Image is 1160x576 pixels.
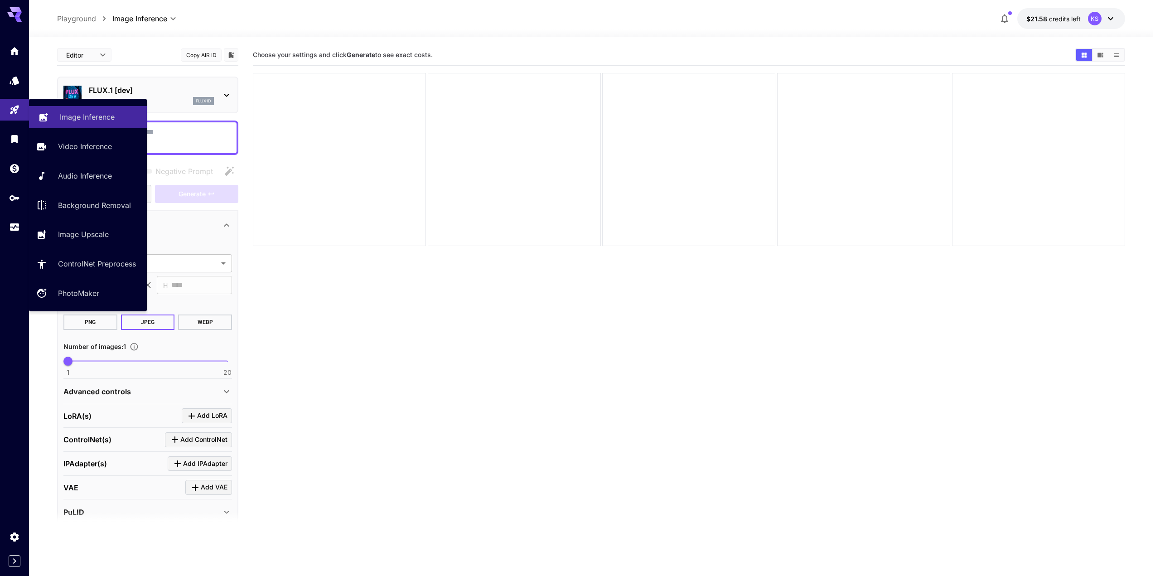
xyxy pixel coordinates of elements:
button: Add to library [227,49,235,60]
a: Image Upscale [29,223,147,246]
p: ControlNet Preprocess [58,258,136,269]
div: KS [1088,12,1102,25]
p: Image Upscale [58,229,109,240]
div: API Keys [9,192,20,203]
button: JPEG [121,315,175,330]
span: Image Inference [112,13,167,24]
b: Generate [347,51,375,58]
p: PhotoMaker [58,288,99,299]
a: Audio Inference [29,165,147,187]
button: Specify how many images to generate in a single request. Each image generation will be charged se... [126,342,142,351]
div: Home [9,45,20,57]
span: Add VAE [201,482,227,493]
button: Show media in list view [1108,49,1124,61]
div: $21.5821 [1026,14,1081,24]
a: Video Inference [29,136,147,158]
a: PhotoMaker [29,282,147,305]
span: Choose your settings and click to see exact costs. [253,51,433,58]
p: Advanced controls [63,386,131,397]
a: Background Removal [29,194,147,216]
button: Expand sidebar [9,555,20,567]
p: LoRA(s) [63,411,92,421]
button: Click to add VAE [185,480,232,495]
span: Add LoRA [197,410,227,421]
div: Usage [9,222,20,233]
p: Video Inference [58,141,112,152]
button: $21.5821 [1017,8,1125,29]
p: FLUX.1 [dev] [89,85,214,96]
span: 1 [67,368,69,377]
p: VAE [63,482,78,493]
span: H [163,280,168,290]
span: Negative Prompt [155,166,213,177]
div: Playground [9,104,20,116]
span: 20 [223,368,232,377]
div: Wallet [9,163,20,174]
button: Show media in grid view [1076,49,1092,61]
p: ControlNet(s) [63,434,111,445]
p: IPAdapter(s) [63,458,107,469]
a: Image Inference [29,106,147,128]
span: Add ControlNet [180,434,227,445]
a: ControlNet Preprocess [29,253,147,275]
span: Negative prompts are not compatible with the selected model. [137,165,220,177]
div: Library [9,133,20,145]
div: Models [9,75,20,86]
span: $21.58 [1026,15,1049,23]
p: PuLID [63,507,84,518]
button: Show media in video view [1092,49,1108,61]
p: Audio Inference [58,170,112,181]
button: PNG [63,315,117,330]
div: Settings [9,531,20,542]
span: credits left [1049,15,1081,23]
span: Add IPAdapter [183,458,227,470]
p: flux1d [196,98,211,104]
p: Background Removal [58,200,131,211]
button: Click to add IPAdapter [168,456,232,471]
span: Number of images : 1 [63,343,126,350]
button: WEBP [178,315,232,330]
p: Playground [57,13,96,24]
button: Click to add LoRA [182,408,232,423]
button: Copy AIR ID [181,48,222,62]
nav: breadcrumb [57,13,112,24]
div: Show media in grid viewShow media in video viewShow media in list view [1075,48,1125,62]
p: Image Inference [60,111,115,122]
button: Click to add ControlNet [165,432,232,447]
span: Editor [66,50,94,60]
